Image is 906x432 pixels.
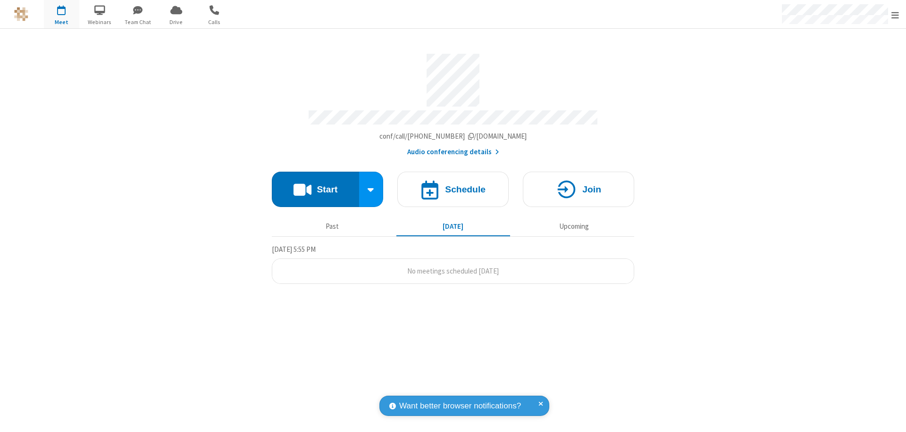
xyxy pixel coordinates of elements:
[272,172,359,207] button: Start
[523,172,634,207] button: Join
[276,217,389,235] button: Past
[407,147,499,158] button: Audio conferencing details
[272,245,316,254] span: [DATE] 5:55 PM
[359,172,384,207] div: Start conference options
[396,217,510,235] button: [DATE]
[517,217,631,235] button: Upcoming
[379,131,527,142] button: Copy my meeting room linkCopy my meeting room link
[14,7,28,21] img: QA Selenium DO NOT DELETE OR CHANGE
[272,47,634,158] section: Account details
[272,244,634,284] section: Today's Meetings
[582,185,601,194] h4: Join
[197,18,232,26] span: Calls
[317,185,337,194] h4: Start
[44,18,79,26] span: Meet
[399,400,521,412] span: Want better browser notifications?
[407,266,499,275] span: No meetings scheduled [DATE]
[445,185,486,194] h4: Schedule
[82,18,117,26] span: Webinars
[120,18,156,26] span: Team Chat
[397,172,509,207] button: Schedule
[882,407,899,425] iframe: Chat
[159,18,194,26] span: Drive
[379,132,527,141] span: Copy my meeting room link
